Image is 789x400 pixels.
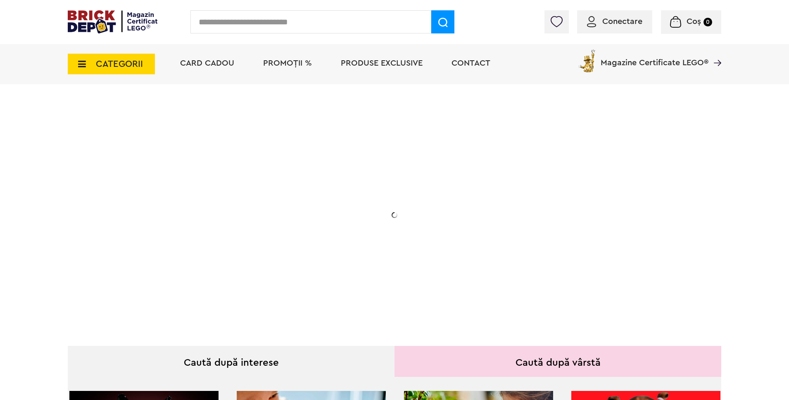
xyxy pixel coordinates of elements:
span: CATEGORII [96,59,143,69]
a: Magazine Certificate LEGO® [708,48,721,56]
a: Produse exclusive [341,59,423,67]
span: Coș [687,17,701,26]
small: 0 [703,18,712,26]
a: PROMOȚII % [263,59,312,67]
div: Caută după interese [68,346,394,377]
a: Conectare [587,17,642,26]
h1: Cadou VIP 40772 [126,166,292,196]
h2: Seria de sărbători: Fantomă luminoasă. Promoția este valabilă în perioada [DATE] - [DATE]. [126,204,292,239]
div: Află detalii [126,258,292,268]
span: Magazine Certificate LEGO® [601,48,708,67]
a: Card Cadou [180,59,234,67]
a: Contact [452,59,490,67]
div: Caută după vârstă [394,346,721,377]
span: Conectare [602,17,642,26]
